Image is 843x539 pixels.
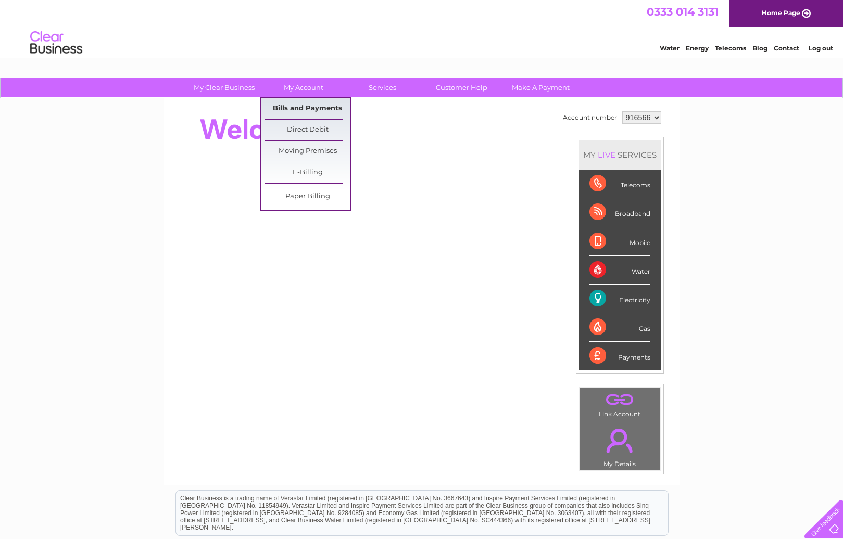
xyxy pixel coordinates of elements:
a: Contact [774,44,799,52]
a: . [583,391,657,409]
a: Telecoms [715,44,746,52]
td: Link Account [580,388,660,420]
a: Customer Help [419,78,505,97]
a: My Account [260,78,346,97]
div: Telecoms [589,170,650,198]
img: logo.png [30,27,83,59]
a: My Clear Business [181,78,267,97]
a: Energy [686,44,709,52]
div: Broadband [589,198,650,227]
a: E-Billing [265,162,350,183]
div: Water [589,256,650,285]
a: Moving Premises [265,141,350,162]
a: 0333 014 3131 [647,5,719,18]
div: Mobile [589,227,650,256]
div: MY SERVICES [579,140,661,170]
a: Blog [752,44,767,52]
div: LIVE [596,150,618,160]
a: Log out [809,44,833,52]
td: Account number [560,109,620,126]
div: Electricity [589,285,650,313]
td: My Details [580,420,660,471]
a: Paper Billing [265,186,350,207]
div: Payments [589,342,650,370]
a: Bills and Payments [265,98,350,119]
a: Services [339,78,425,97]
a: Direct Debit [265,120,350,140]
a: Make A Payment [498,78,584,97]
div: Gas [589,313,650,342]
a: . [583,422,657,459]
div: Clear Business is a trading name of Verastar Limited (registered in [GEOGRAPHIC_DATA] No. 3667643... [176,6,668,50]
a: Water [660,44,680,52]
